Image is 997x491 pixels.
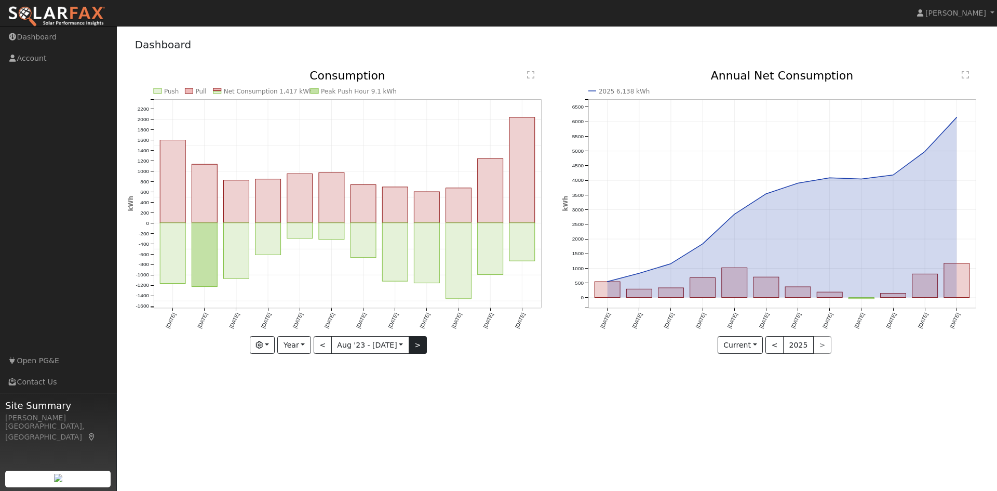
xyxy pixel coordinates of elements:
[195,88,206,95] text: Pull
[828,176,832,180] circle: onclick=""
[136,293,149,299] text: -1400
[8,6,105,28] img: SolarFax
[139,262,149,268] text: -800
[137,127,149,132] text: 1800
[160,140,185,223] rect: onclick=""
[382,223,408,281] rect: onclick=""
[321,88,397,95] text: Peak Push Hour 9.1 kWh
[881,294,906,298] rect: onclick=""
[572,236,584,242] text: 2000
[160,223,185,284] rect: onclick=""
[765,336,784,354] button: <
[287,174,313,223] rect: onclick=""
[796,181,800,185] circle: onclick=""
[54,474,62,482] img: retrieve
[626,289,652,298] rect: onclick=""
[581,295,584,301] text: 0
[192,164,217,223] rect: onclick=""
[351,223,376,258] rect: onclick=""
[783,336,814,354] button: 2025
[718,336,763,354] button: Current
[228,312,240,329] text: [DATE]
[196,312,208,329] text: [DATE]
[732,213,736,217] circle: onclick=""
[192,223,217,287] rect: onclick=""
[223,223,249,278] rect: onclick=""
[136,303,149,309] text: -1600
[5,421,111,443] div: [GEOGRAPHIC_DATA], [GEOGRAPHIC_DATA]
[314,336,332,354] button: <
[527,71,534,79] text: 
[700,242,705,246] circle: onclick=""
[572,119,584,125] text: 6000
[669,262,673,266] circle: onclick=""
[695,312,707,329] text: [DATE]
[509,117,535,223] rect: onclick=""
[891,173,895,177] circle: onclick=""
[917,312,929,329] text: [DATE]
[223,88,313,95] text: Net Consumption 1,417 kWh
[575,280,584,286] text: 500
[355,312,367,329] text: [DATE]
[419,312,430,329] text: [DATE]
[414,223,439,283] rect: onclick=""
[382,187,408,223] rect: onclick=""
[319,223,344,240] rect: onclick=""
[139,251,149,257] text: -600
[87,433,97,441] a: Map
[451,312,463,329] text: [DATE]
[726,312,738,329] text: [DATE]
[962,71,969,79] text: 
[923,150,927,154] circle: onclick=""
[572,251,584,257] text: 1500
[722,268,747,298] rect: onclick=""
[164,88,179,95] text: Push
[599,88,650,95] text: 2025 6,138 kWh
[139,241,149,247] text: -400
[136,283,149,288] text: -1200
[790,312,802,329] text: [DATE]
[137,137,149,143] text: 1600
[599,312,611,329] text: [DATE]
[605,280,610,284] circle: onclick=""
[753,277,779,298] rect: onclick=""
[255,179,280,223] rect: onclick=""
[309,69,385,82] text: Consumption
[859,177,864,181] circle: onclick=""
[331,336,409,354] button: Aug '23 - [DATE]
[277,336,311,354] button: Year
[758,312,770,329] text: [DATE]
[260,312,272,329] text: [DATE]
[287,223,313,238] rect: onclick=""
[944,263,969,298] rect: onclick=""
[572,163,584,168] text: 4500
[135,38,192,51] a: Dashboard
[509,223,535,261] rect: onclick=""
[351,185,376,223] rect: onclick=""
[572,207,584,213] text: 3000
[912,274,938,298] rect: onclick=""
[5,399,111,413] span: Site Summary
[572,148,584,154] text: 5000
[631,312,643,329] text: [DATE]
[822,312,834,329] text: [DATE]
[136,272,149,278] text: -1000
[139,231,149,236] text: -200
[764,192,769,196] circle: onclick=""
[409,336,427,354] button: >
[854,312,866,329] text: [DATE]
[949,312,961,329] text: [DATE]
[255,223,280,255] rect: onclick=""
[446,223,471,299] rect: onclick=""
[446,188,471,223] rect: onclick=""
[663,312,675,329] text: [DATE]
[885,312,897,329] text: [DATE]
[572,178,584,183] text: 4000
[785,287,811,297] rect: onclick=""
[658,288,684,298] rect: onclick=""
[223,180,249,223] rect: onclick=""
[514,312,526,329] text: [DATE]
[478,158,503,223] rect: onclick=""
[137,116,149,122] text: 2000
[5,413,111,423] div: [PERSON_NAME]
